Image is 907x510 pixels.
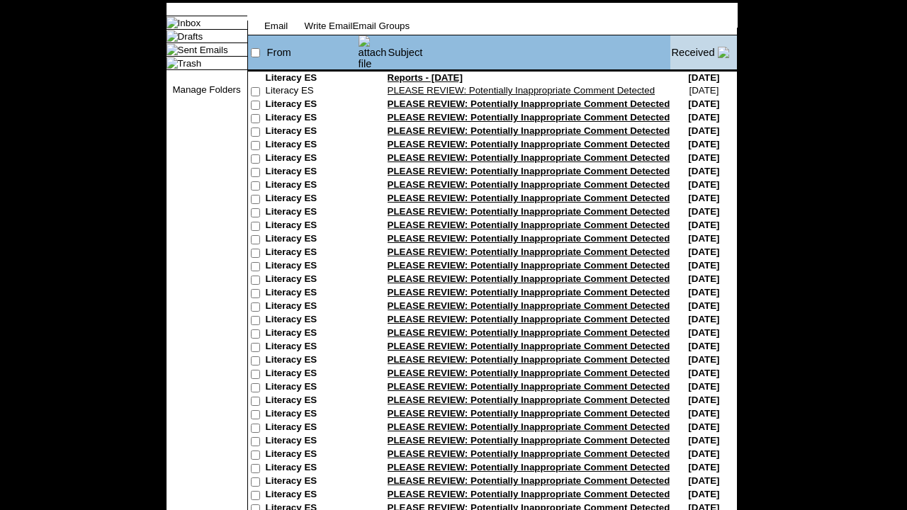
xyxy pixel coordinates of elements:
[266,475,358,489] td: Literacy ES
[266,273,358,287] td: Literacy ES
[388,287,670,297] a: PLEASE REVIEW: Potentially Inappropriate Comment Detected
[388,193,670,203] a: PLEASE REVIEW: Potentially Inappropriate Comment Detected
[266,98,358,112] td: Literacy ES
[688,287,719,297] nobr: [DATE]
[671,47,714,58] a: Received
[388,341,670,351] a: PLEASE REVIEW: Potentially Inappropriate Comment Detected
[266,206,358,220] td: Literacy ES
[388,489,670,499] a: PLEASE REVIEW: Potentially Inappropriate Comment Detected
[688,354,719,365] nobr: [DATE]
[388,273,670,284] a: PLEASE REVIEW: Potentially Inappropriate Comment Detected
[167,30,178,42] img: folder_icon.gif
[266,72,358,85] td: Literacy ES
[688,220,719,230] nobr: [DATE]
[688,152,719,163] nobr: [DATE]
[178,31,203,42] a: Drafts
[688,435,719,446] nobr: [DATE]
[388,354,670,365] a: PLEASE REVIEW: Potentially Inappropriate Comment Detected
[266,260,358,273] td: Literacy ES
[688,395,719,405] nobr: [DATE]
[688,489,719,499] nobr: [DATE]
[266,220,358,233] td: Literacy ES
[388,314,670,324] a: PLEASE REVIEW: Potentially Inappropriate Comment Detected
[688,206,719,217] nobr: [DATE]
[688,179,719,190] nobr: [DATE]
[688,273,719,284] nobr: [DATE]
[388,421,670,432] a: PLEASE REVIEW: Potentially Inappropriate Comment Detected
[388,260,670,271] a: PLEASE REVIEW: Potentially Inappropriate Comment Detected
[266,300,358,314] td: Literacy ES
[688,112,719,123] nobr: [DATE]
[688,314,719,324] nobr: [DATE]
[388,179,670,190] a: PLEASE REVIEW: Potentially Inappropriate Comment Detected
[167,44,178,55] img: folder_icon.gif
[167,57,178,69] img: folder_icon.gif
[688,233,719,244] nobr: [DATE]
[388,381,670,392] a: PLEASE REVIEW: Potentially Inappropriate Comment Detected
[266,381,358,395] td: Literacy ES
[266,287,358,300] td: Literacy ES
[688,125,719,136] nobr: [DATE]
[388,166,670,176] a: PLEASE REVIEW: Potentially Inappropriate Comment Detected
[359,35,387,69] img: attach file
[688,260,719,271] nobr: [DATE]
[266,368,358,381] td: Literacy ES
[266,314,358,327] td: Literacy ES
[388,233,670,244] a: PLEASE REVIEW: Potentially Inappropriate Comment Detected
[688,300,719,311] nobr: [DATE]
[388,462,670,472] a: PLEASE REVIEW: Potentially Inappropriate Comment Detected
[266,448,358,462] td: Literacy ES
[688,408,719,419] nobr: [DATE]
[388,220,670,230] a: PLEASE REVIEW: Potentially Inappropriate Comment Detected
[688,381,719,392] nobr: [DATE]
[352,21,410,31] a: Email Groups
[266,341,358,354] td: Literacy ES
[388,395,670,405] a: PLEASE REVIEW: Potentially Inappropriate Comment Detected
[266,408,358,421] td: Literacy ES
[388,435,670,446] a: PLEASE REVIEW: Potentially Inappropriate Comment Detected
[688,98,719,109] nobr: [DATE]
[689,85,719,96] nobr: [DATE]
[266,152,358,166] td: Literacy ES
[266,125,358,139] td: Literacy ES
[388,327,670,338] a: PLEASE REVIEW: Potentially Inappropriate Comment Detected
[688,462,719,472] nobr: [DATE]
[388,475,670,486] a: PLEASE REVIEW: Potentially Inappropriate Comment Detected
[388,72,463,83] a: Reports - [DATE]
[688,166,719,176] nobr: [DATE]
[266,112,358,125] td: Literacy ES
[688,193,719,203] nobr: [DATE]
[688,368,719,378] nobr: [DATE]
[266,327,358,341] td: Literacy ES
[264,21,288,31] a: Email
[688,421,719,432] nobr: [DATE]
[172,84,240,95] a: Manage Folders
[178,45,228,55] a: Sent Emails
[266,166,358,179] td: Literacy ES
[388,152,670,163] a: PLEASE REVIEW: Potentially Inappropriate Comment Detected
[266,85,358,98] td: Literacy ES
[266,421,358,435] td: Literacy ES
[388,112,670,123] a: PLEASE REVIEW: Potentially Inappropriate Comment Detected
[388,206,670,217] a: PLEASE REVIEW: Potentially Inappropriate Comment Detected
[266,246,358,260] td: Literacy ES
[688,341,719,351] nobr: [DATE]
[266,489,358,502] td: Literacy ES
[178,58,202,69] a: Trash
[388,98,670,109] a: PLEASE REVIEW: Potentially Inappropriate Comment Detected
[388,125,670,136] a: PLEASE REVIEW: Potentially Inappropriate Comment Detected
[688,139,719,149] nobr: [DATE]
[266,233,358,246] td: Literacy ES
[388,47,423,58] a: Subject
[266,395,358,408] td: Literacy ES
[266,354,358,368] td: Literacy ES
[266,139,358,152] td: Literacy ES
[388,408,670,419] a: PLEASE REVIEW: Potentially Inappropriate Comment Detected
[688,327,719,338] nobr: [DATE]
[267,47,291,58] a: From
[688,448,719,459] nobr: [DATE]
[388,246,670,257] a: PLEASE REVIEW: Potentially Inappropriate Comment Detected
[388,368,670,378] a: PLEASE REVIEW: Potentially Inappropriate Comment Detected
[688,475,719,486] nobr: [DATE]
[688,72,719,83] nobr: [DATE]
